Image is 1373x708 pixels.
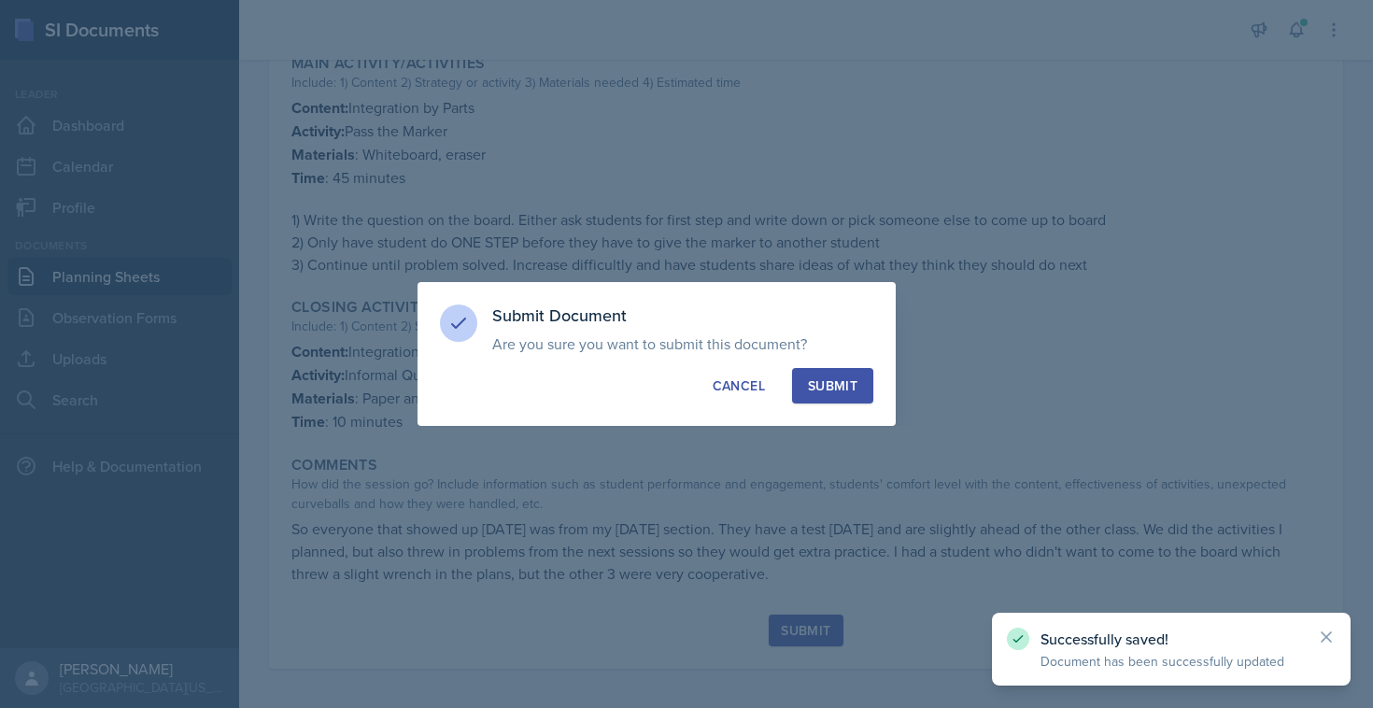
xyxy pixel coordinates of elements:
div: Cancel [713,376,765,395]
h3: Submit Document [492,304,873,327]
button: Submit [792,368,873,404]
button: Cancel [697,368,781,404]
p: Document has been successfully updated [1040,652,1302,671]
p: Are you sure you want to submit this document? [492,334,873,353]
div: Submit [808,376,857,395]
p: Successfully saved! [1040,630,1302,648]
